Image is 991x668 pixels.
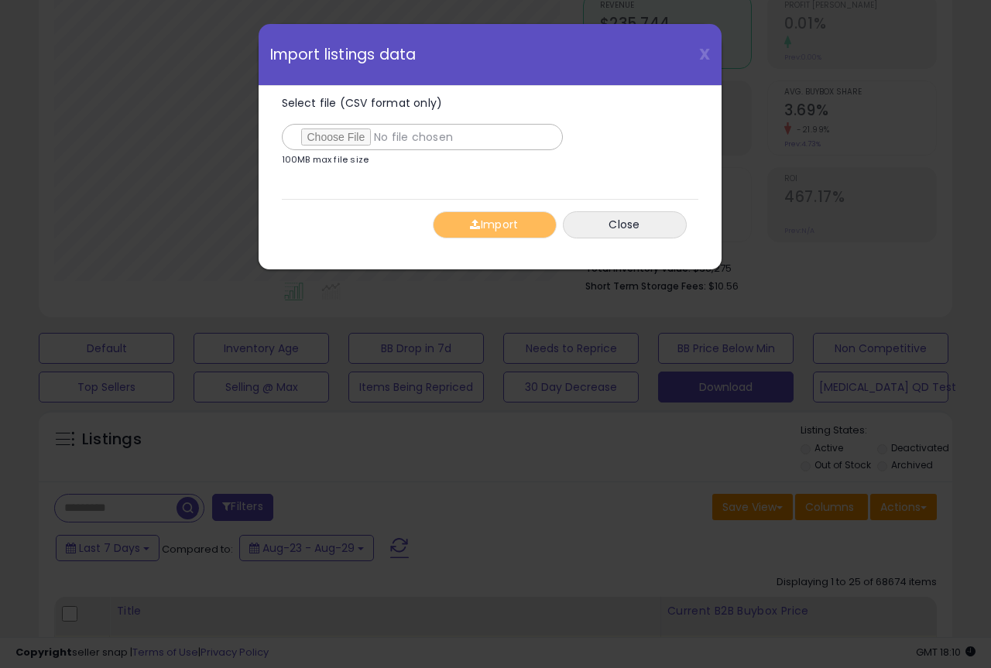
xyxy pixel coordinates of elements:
[563,211,687,238] button: Close
[699,43,710,65] span: X
[282,156,369,164] p: 100MB max file size
[270,47,417,62] span: Import listings data
[433,211,557,238] button: Import
[282,95,443,111] span: Select file (CSV format only)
